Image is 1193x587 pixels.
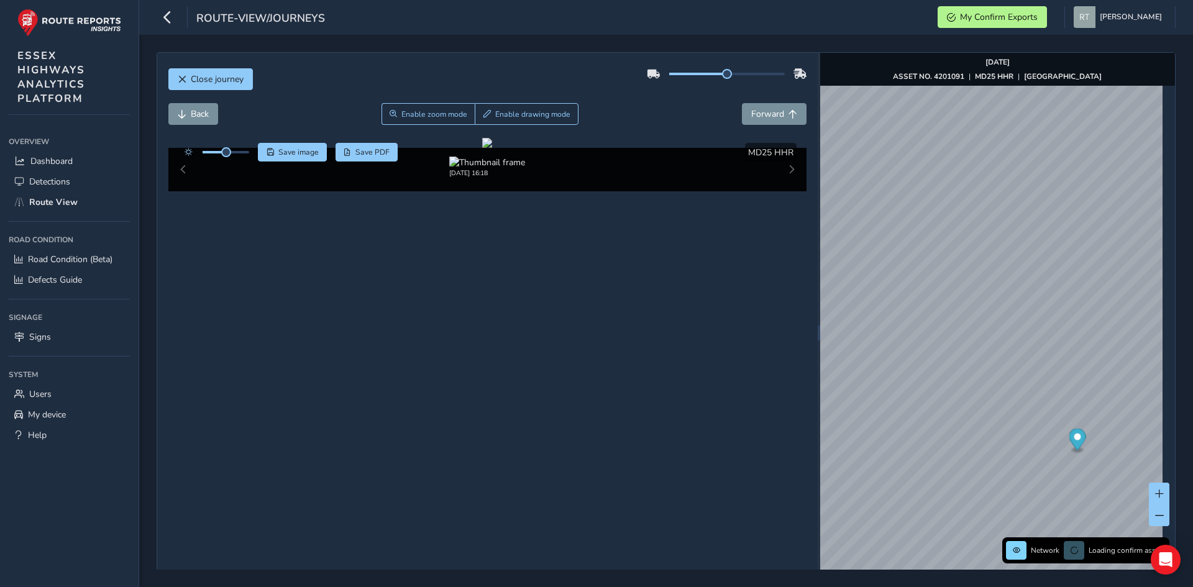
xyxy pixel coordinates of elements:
[258,143,327,162] button: Save
[9,230,130,249] div: Road Condition
[985,57,1010,67] strong: [DATE]
[9,249,130,270] a: Road Condition (Beta)
[1151,545,1181,575] div: Open Intercom Messenger
[960,11,1038,23] span: My Confirm Exports
[382,103,475,125] button: Zoom
[28,253,112,265] span: Road Condition (Beta)
[17,9,121,37] img: rr logo
[168,68,253,90] button: Close journey
[751,108,784,120] span: Forward
[1100,6,1162,28] span: [PERSON_NAME]
[9,192,130,212] a: Route View
[29,331,51,343] span: Signs
[29,388,52,400] span: Users
[893,71,1102,81] div: | |
[9,365,130,384] div: System
[893,71,964,81] strong: ASSET NO. 4201091
[495,109,570,119] span: Enable drawing mode
[938,6,1047,28] button: My Confirm Exports
[17,48,85,106] span: ESSEX HIGHWAYS ANALYTICS PLATFORM
[9,151,130,171] a: Dashboard
[1069,429,1086,454] div: Map marker
[9,327,130,347] a: Signs
[9,425,130,445] a: Help
[29,196,78,208] span: Route View
[278,147,319,157] span: Save image
[449,157,525,168] img: Thumbnail frame
[30,155,73,167] span: Dashboard
[475,103,578,125] button: Draw
[1074,6,1095,28] img: diamond-layout
[191,108,209,120] span: Back
[196,11,325,28] span: route-view/journeys
[748,147,793,158] span: MD25 HHR
[168,103,218,125] button: Back
[28,409,66,421] span: My device
[1024,71,1102,81] strong: [GEOGRAPHIC_DATA]
[29,176,70,188] span: Detections
[1031,545,1059,555] span: Network
[9,404,130,425] a: My device
[9,308,130,327] div: Signage
[975,71,1013,81] strong: MD25 HHR
[9,270,130,290] a: Defects Guide
[28,429,47,441] span: Help
[28,274,82,286] span: Defects Guide
[449,168,525,178] div: [DATE] 16:18
[9,171,130,192] a: Detections
[191,73,244,85] span: Close journey
[742,103,807,125] button: Forward
[336,143,398,162] button: PDF
[9,384,130,404] a: Users
[355,147,390,157] span: Save PDF
[401,109,467,119] span: Enable zoom mode
[9,132,130,151] div: Overview
[1074,6,1166,28] button: [PERSON_NAME]
[1089,545,1166,555] span: Loading confirm assets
